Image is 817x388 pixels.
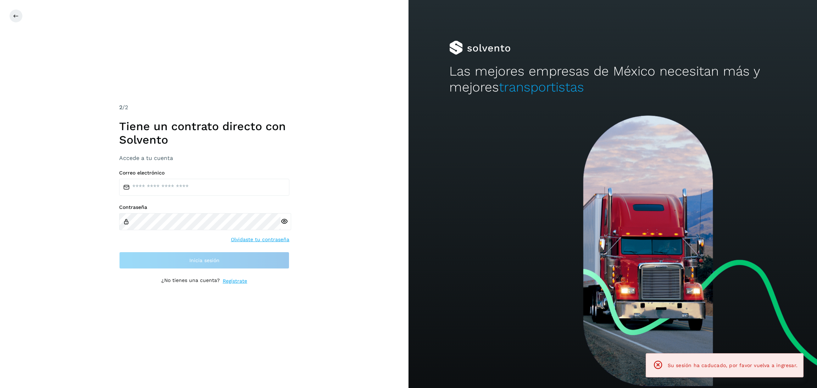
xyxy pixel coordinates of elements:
button: Inicia sesión [119,252,289,269]
h2: Las mejores empresas de México necesitan más y mejores [449,63,776,95]
label: Correo electrónico [119,170,289,176]
span: Su sesión ha caducado, por favor vuelva a ingresar. [668,362,797,368]
span: Inicia sesión [189,258,219,263]
span: transportistas [499,79,584,95]
a: Regístrate [223,277,247,285]
h1: Tiene un contrato directo con Solvento [119,120,289,147]
span: 2 [119,104,122,111]
div: /2 [119,103,289,112]
p: ¿No tienes una cuenta? [161,277,220,285]
label: Contraseña [119,204,289,210]
a: Olvidaste tu contraseña [231,236,289,243]
h3: Accede a tu cuenta [119,155,289,161]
